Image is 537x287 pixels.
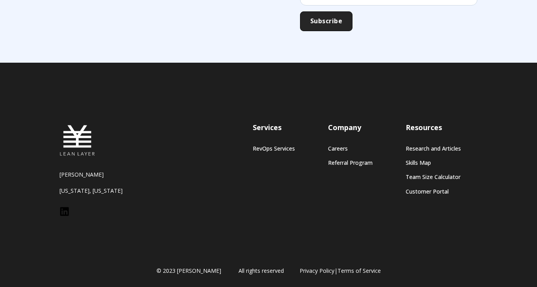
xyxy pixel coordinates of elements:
[406,173,461,180] a: Team Size Calculator
[328,123,373,132] h3: Company
[337,267,381,274] a: Terms of Service
[60,171,158,178] p: [PERSON_NAME]
[253,123,295,132] h3: Services
[406,188,461,195] a: Customer Portal
[328,145,373,152] a: Careers
[300,267,334,274] a: Privacy Policy
[60,123,95,158] img: Lean Layer
[328,159,373,166] a: Referral Program
[253,145,295,152] a: RevOps Services
[300,11,352,31] input: Subscribe
[300,267,381,275] span: |
[60,187,158,194] p: [US_STATE], [US_STATE]
[157,267,221,275] span: © 2023 [PERSON_NAME]
[406,123,461,132] h3: Resources
[406,145,461,152] a: Research and Articles
[239,267,284,275] span: All rights reserved
[406,159,461,166] a: Skills Map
